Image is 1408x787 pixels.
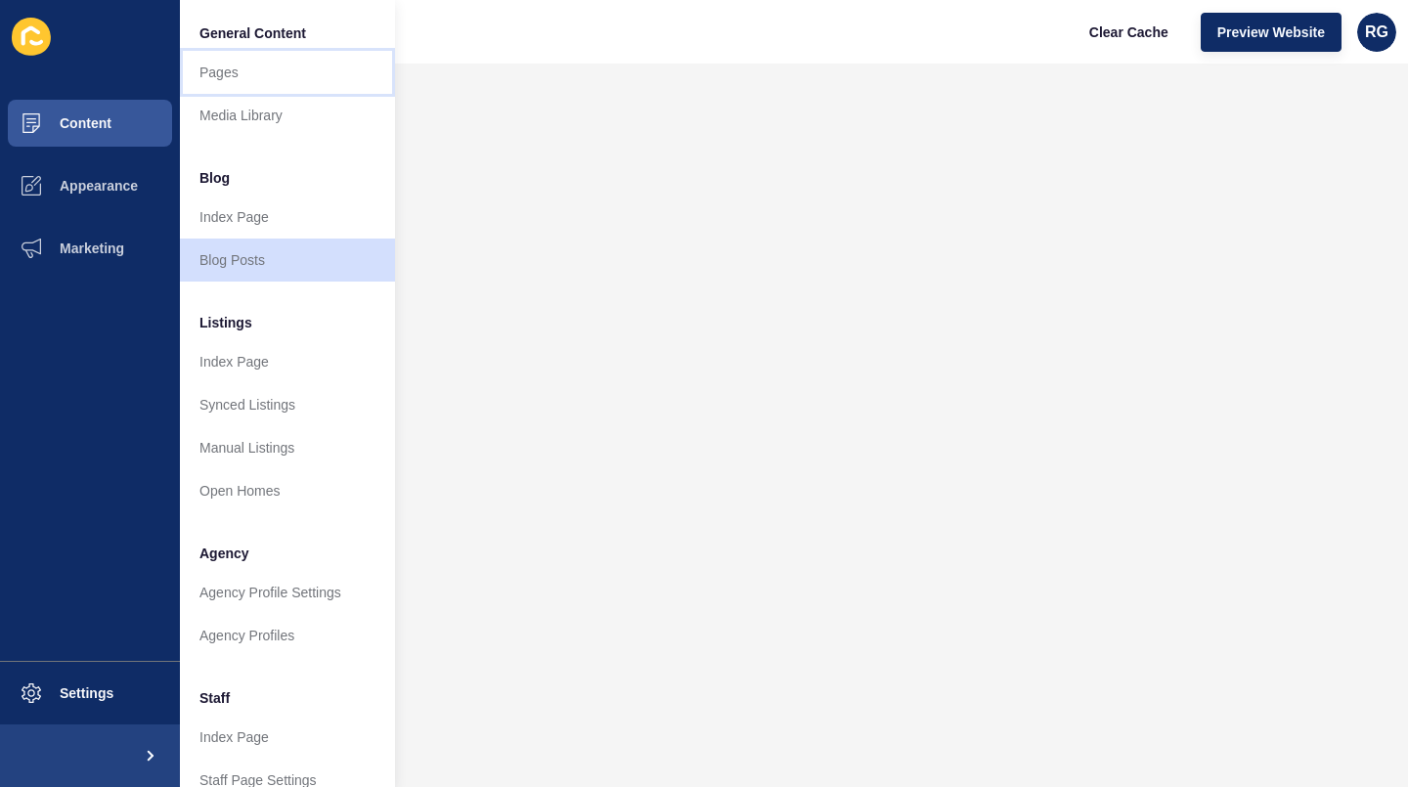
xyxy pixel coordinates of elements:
[180,614,395,657] a: Agency Profiles
[180,51,395,94] a: Pages
[180,383,395,426] a: Synced Listings
[1073,13,1185,52] button: Clear Cache
[180,196,395,239] a: Index Page
[1365,22,1388,42] span: RG
[180,571,395,614] a: Agency Profile Settings
[1217,22,1325,42] span: Preview Website
[199,23,306,43] span: General Content
[1089,22,1168,42] span: Clear Cache
[180,340,395,383] a: Index Page
[199,313,252,332] span: Listings
[199,168,230,188] span: Blog
[199,688,230,708] span: Staff
[180,426,395,469] a: Manual Listings
[1201,13,1342,52] button: Preview Website
[180,94,395,137] a: Media Library
[180,716,395,759] a: Index Page
[180,239,395,282] a: Blog Posts
[180,469,395,512] a: Open Homes
[199,544,249,563] span: Agency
